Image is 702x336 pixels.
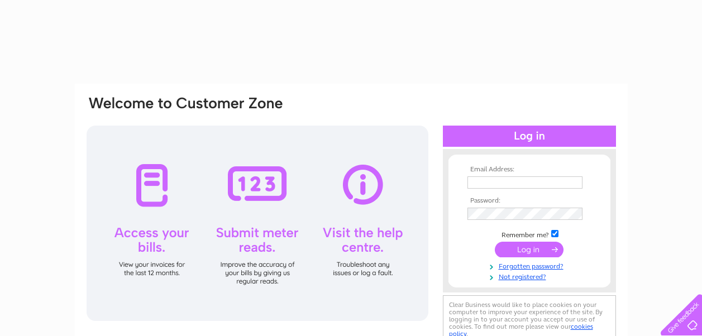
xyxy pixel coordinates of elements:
[467,271,594,281] a: Not registered?
[465,197,594,205] th: Password:
[465,228,594,239] td: Remember me?
[465,166,594,174] th: Email Address:
[467,260,594,271] a: Forgotten password?
[495,242,563,257] input: Submit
